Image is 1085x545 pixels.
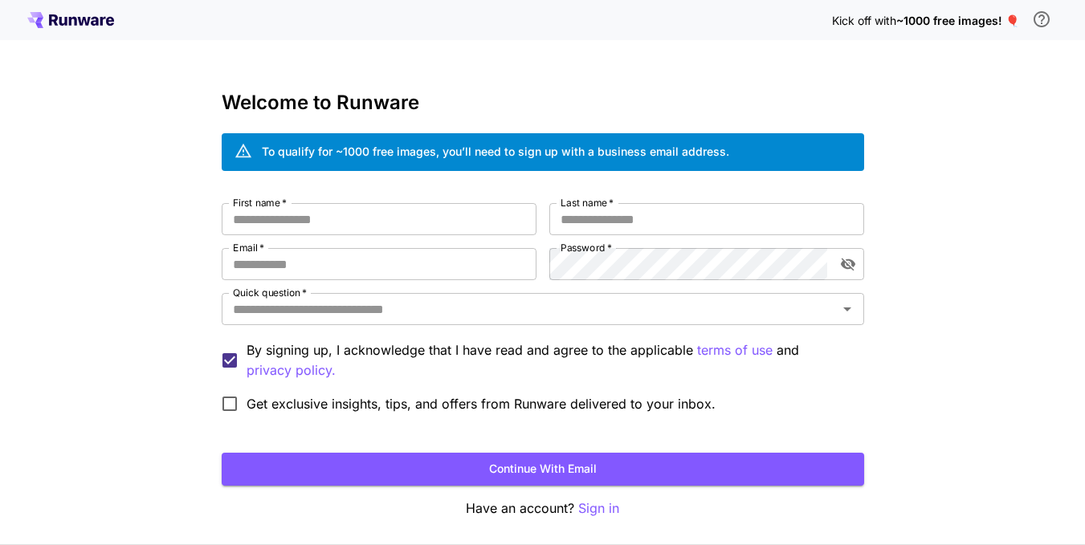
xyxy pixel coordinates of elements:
button: In order to qualify for free credit, you need to sign up with a business email address and click ... [1026,3,1058,35]
label: Password [561,241,612,254]
p: Have an account? [222,498,864,519]
label: Quick question [233,286,307,299]
span: Kick off with [832,14,896,27]
div: To qualify for ~1000 free images, you’ll need to sign up with a business email address. [262,143,729,160]
button: Continue with email [222,453,864,486]
button: toggle password visibility [834,250,863,279]
button: By signing up, I acknowledge that I have read and agree to the applicable terms of use and [247,360,336,380]
label: Last name [561,196,614,209]
label: First name [233,196,287,209]
button: Open [836,298,859,320]
button: By signing up, I acknowledge that I have read and agree to the applicable and privacy policy. [697,340,773,360]
button: Sign in [578,498,619,519]
span: ~1000 free images! 🎈 [896,14,1019,27]
p: privacy policy. [247,360,336,380]
h3: Welcome to Runware [222,92,864,114]
span: Get exclusive insights, tips, and offers from Runware delivered to your inbox. [247,394,716,413]
p: By signing up, I acknowledge that I have read and agree to the applicable and [247,340,851,380]
label: Email [233,241,264,254]
p: terms of use [697,340,773,360]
